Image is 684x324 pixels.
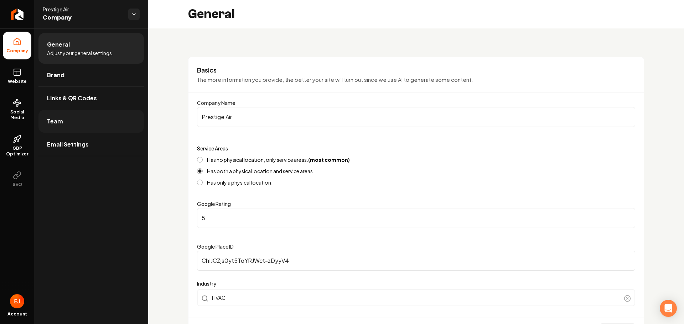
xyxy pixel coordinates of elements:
[3,145,31,157] span: GBP Optimizer
[7,311,27,317] span: Account
[11,9,24,20] img: Rebolt Logo
[3,129,31,163] a: GBP Optimizer
[197,201,231,207] label: Google Rating
[10,294,24,308] img: Eduard Joers
[38,110,144,133] a: Team
[197,100,235,106] label: Company Name
[38,64,144,86] a: Brand
[5,79,30,84] span: Website
[3,93,31,126] a: Social Media
[10,294,24,308] button: Open user button
[197,145,228,152] label: Service Areas
[197,76,635,84] p: The more information you provide, the better your site will turn out since we use AI to generate ...
[3,62,31,90] a: Website
[43,13,123,23] span: Company
[207,180,273,185] label: Has only a physical location.
[3,165,31,193] button: SEO
[4,48,31,54] span: Company
[43,6,123,13] span: Prestige Air
[197,251,635,271] input: Google Place ID
[197,243,234,250] label: Google Place ID
[47,117,63,126] span: Team
[207,169,314,174] label: Has both a physical location and service areas.
[197,66,635,74] h3: Basics
[10,182,25,187] span: SEO
[47,49,113,57] span: Adjust your general settings.
[3,109,31,121] span: Social Media
[47,94,97,102] span: Links & QR Codes
[308,156,350,163] strong: (most common)
[38,133,144,156] a: Email Settings
[47,140,89,149] span: Email Settings
[188,7,235,21] h2: General
[197,208,635,228] input: Google Rating
[38,87,144,110] a: Links & QR Codes
[47,40,70,49] span: General
[197,107,635,127] input: Company Name
[197,279,635,288] label: Industry
[207,157,350,162] label: Has no physical location, only service areas.
[47,71,64,79] span: Brand
[660,300,677,317] div: Open Intercom Messenger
